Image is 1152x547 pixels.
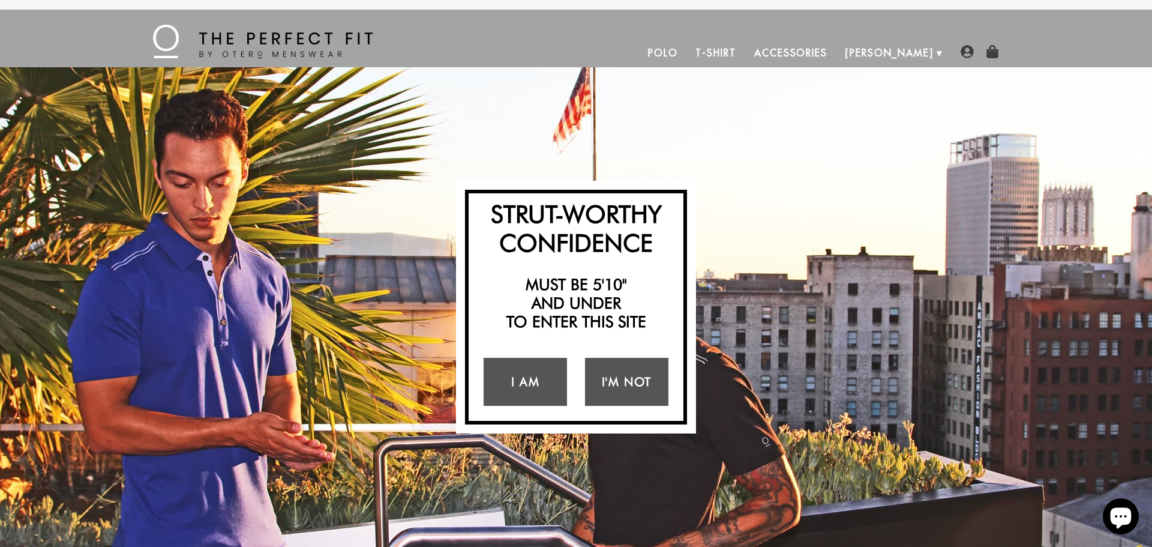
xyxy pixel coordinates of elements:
[836,38,943,67] a: [PERSON_NAME]
[986,45,999,58] img: shopping-bag-icon.png
[484,358,567,406] a: I Am
[639,38,687,67] a: Polo
[961,45,974,58] img: user-account-icon.png
[475,275,677,331] h2: Must be 5'10" and under to enter this site
[745,38,836,67] a: Accessories
[1099,498,1142,537] inbox-online-store-chat: Shopify online store chat
[585,358,668,406] a: I'm Not
[475,199,677,257] h2: Strut-Worthy Confidence
[153,25,373,58] img: The Perfect Fit - by Otero Menswear - Logo
[686,38,745,67] a: T-Shirt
